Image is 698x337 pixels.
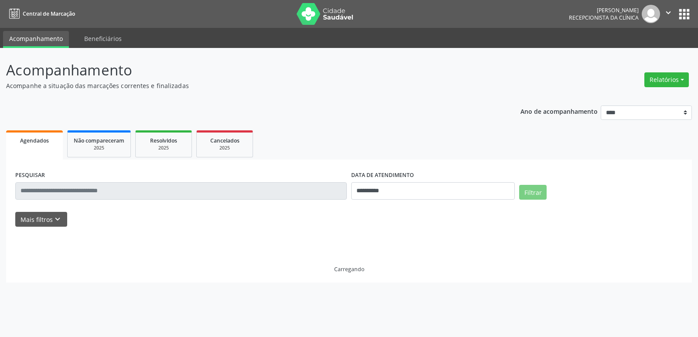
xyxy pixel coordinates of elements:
[203,145,246,151] div: 2025
[642,5,660,23] img: img
[23,10,75,17] span: Central de Marcação
[15,169,45,182] label: PESQUISAR
[6,59,486,81] p: Acompanhamento
[20,137,49,144] span: Agendados
[334,266,364,273] div: Carregando
[15,212,67,227] button: Mais filtroskeyboard_arrow_down
[664,8,673,17] i: 
[677,7,692,22] button: apps
[660,5,677,23] button: 
[210,137,240,144] span: Cancelados
[569,14,639,21] span: Recepcionista da clínica
[6,7,75,21] a: Central de Marcação
[644,72,689,87] button: Relatórios
[142,145,185,151] div: 2025
[78,31,128,46] a: Beneficiários
[519,185,547,200] button: Filtrar
[520,106,598,116] p: Ano de acompanhamento
[74,137,124,144] span: Não compareceram
[74,145,124,151] div: 2025
[351,169,414,182] label: DATA DE ATENDIMENTO
[6,81,486,90] p: Acompanhe a situação das marcações correntes e finalizadas
[150,137,177,144] span: Resolvidos
[53,214,62,224] i: keyboard_arrow_down
[569,7,639,14] div: [PERSON_NAME]
[3,31,69,48] a: Acompanhamento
